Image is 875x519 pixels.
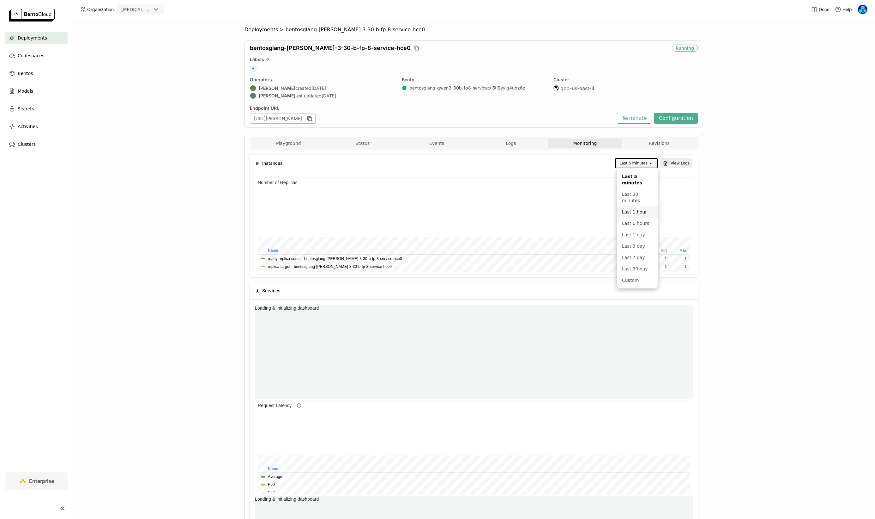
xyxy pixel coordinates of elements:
[244,27,703,33] nav: Breadcrumbs navigation
[114,84,136,91] td: 18.2%
[3,68,113,76] th: name
[18,140,36,148] span: Clusters
[672,45,698,52] div: Running
[0,2,29,9] h6: GPU Usage
[400,139,474,148] button: Events
[13,79,21,85] button: Total
[835,6,852,13] div: Help
[842,7,852,12] span: Help
[154,78,176,85] td: 102%
[3,70,154,77] th: name
[87,7,114,12] span: Organization
[622,209,653,215] div: Last 1 hour
[617,168,658,288] ul: Menu
[548,139,622,148] button: Monitoring
[322,93,336,99] span: [DATE]
[13,87,111,93] button: bentosglang-[PERSON_NAME]-3-30-b-fp-8-service-hce0
[278,27,286,33] span: >
[136,84,155,91] td: 0%
[177,70,195,77] th: Minimum Value
[0,2,29,9] h6: CPU Usage
[262,287,281,294] span: Services
[255,305,693,399] iframe: Request Per Second
[5,67,68,80] a: Bentos
[255,177,693,272] iframe: Number of Replicas
[18,123,38,130] span: Activities
[195,86,215,93] td: 9.57 GiB
[250,45,411,52] span: bentosglang-[PERSON_NAME]-3-30-b-fp-8-service-hce0
[660,158,692,168] button: View Logs
[154,70,176,77] th: Average Value
[262,160,283,167] span: Instances
[617,113,651,124] button: Terminate
[250,93,394,99] div: last updated
[250,85,256,91] img: Shenyang Zhao
[195,70,215,77] th: Maximum Value
[402,77,546,83] div: Bento
[0,2,69,9] h6: GPU Memory Bandwidth Usage
[622,254,653,261] div: Last 7 day
[196,70,215,77] th: Maximum Value
[152,70,174,77] th: Average Value
[121,6,151,13] div: [MEDICAL_DATA]
[152,78,174,85] td: 9.57 GiB
[622,266,653,272] div: Last 30 day
[250,85,394,91] div: created
[9,9,55,22] img: logo
[5,102,68,115] a: Secrets
[5,138,68,151] a: Clusters
[553,77,698,83] div: Cluster
[622,243,653,249] div: Last 3 day
[506,140,516,146] span: Logs
[619,160,648,166] div: Last 5 minutes
[250,114,316,124] div: [URL][PERSON_NAME]
[18,87,33,95] span: Models
[136,68,155,76] th: Minimum Value
[858,5,867,14] img: Yi Guo
[251,139,326,148] button: Playground
[819,7,829,12] span: Docs
[5,32,68,44] a: Deployments
[654,113,698,124] button: Configuration
[18,52,44,59] span: Codespaces
[174,70,194,77] th: Minimum Value
[259,93,295,99] strong: [PERSON_NAME]
[18,34,47,42] span: Deployments
[177,78,195,85] td: 102%
[174,86,194,93] td: 9.56 GiB
[244,27,278,33] span: Deployments
[311,85,326,91] span: [DATE]
[3,70,151,77] th: name
[0,2,36,9] h6: Memory Usage
[622,139,696,148] button: Revisions
[259,85,295,91] strong: [PERSON_NAME]
[250,93,256,99] img: Shenyang Zhao
[29,478,54,484] span: Enterprise
[5,49,68,62] a: Codespaces
[250,77,394,83] div: Operators
[196,78,215,85] td: 103%
[174,78,194,85] td: 9.56 GiB
[5,85,68,97] a: Models
[13,85,111,91] button: bentosglang-[PERSON_NAME]-3-30-b-fp-8-service-hce0
[250,65,257,72] span: +
[136,76,155,83] td: 0%
[250,57,698,62] div: Labels
[154,86,176,93] td: 102%
[114,68,136,76] th: Average Value
[114,76,136,83] td: 18.2%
